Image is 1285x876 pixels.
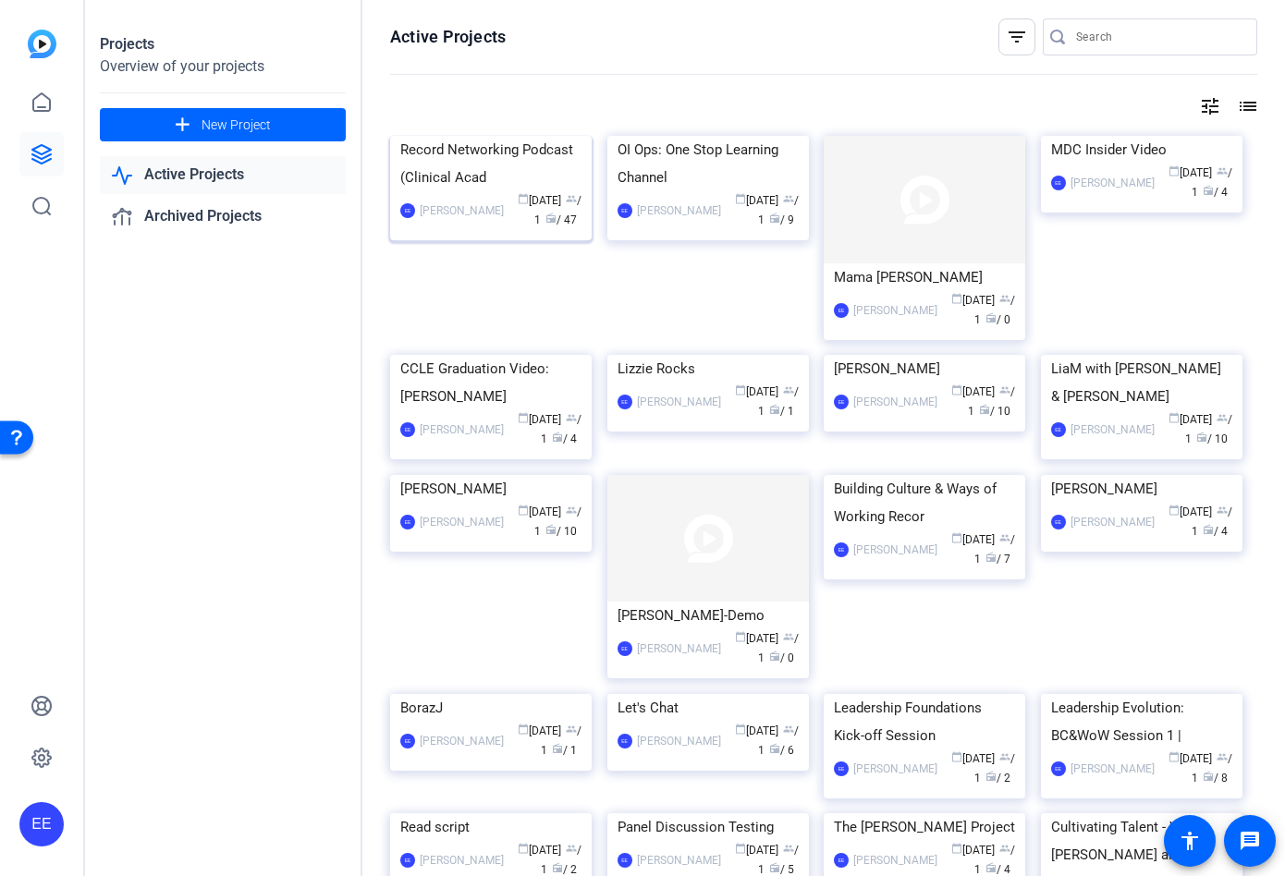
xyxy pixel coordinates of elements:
div: [PERSON_NAME] [853,393,937,411]
span: calendar_today [518,505,529,516]
div: EE [618,641,632,656]
div: Projects [100,33,346,55]
span: [DATE] [518,413,561,426]
span: group [1217,751,1228,762]
span: calendar_today [518,412,529,423]
span: / 10 [1196,432,1228,445]
span: / 1 [1192,505,1232,538]
span: [DATE] [735,724,778,737]
div: [PERSON_NAME] [637,732,721,750]
div: The [PERSON_NAME] Project [834,813,1015,841]
span: / 1 [974,294,1015,326]
span: group [783,724,794,735]
span: / 1 [541,724,581,757]
span: calendar_today [951,751,962,762]
span: [DATE] [518,194,561,207]
div: [PERSON_NAME] [834,355,1015,383]
span: [DATE] [735,194,778,207]
span: group [783,193,794,204]
span: / 9 [769,213,794,226]
div: [PERSON_NAME]-Demo [618,602,799,629]
span: / 0 [985,313,1010,326]
span: / 6 [769,744,794,757]
div: [PERSON_NAME] [637,393,721,411]
span: radio [769,404,780,415]
mat-icon: tune [1199,95,1221,117]
div: Mama [PERSON_NAME] [834,263,1015,291]
div: [PERSON_NAME] [420,851,504,870]
div: [PERSON_NAME] [637,201,721,220]
span: radio [769,743,780,754]
span: group [566,412,577,423]
span: group [783,631,794,642]
span: [DATE] [951,533,995,546]
img: blue-gradient.svg [28,30,56,58]
span: [DATE] [518,724,561,737]
div: EE [618,734,632,748]
span: radio [552,743,563,754]
div: [PERSON_NAME] [420,732,504,750]
span: radio [1203,771,1214,782]
div: [PERSON_NAME] [420,513,504,531]
div: Read script [400,813,581,841]
span: radio [985,862,997,873]
span: group [566,843,577,854]
div: BorazJ [400,694,581,722]
a: Active Projects [100,156,346,194]
span: group [783,843,794,854]
span: radio [985,552,997,563]
div: [PERSON_NAME] [420,420,504,439]
span: / 5 [769,863,794,876]
span: [DATE] [1169,413,1212,426]
span: / 4 [985,863,1010,876]
div: Leadership Foundations Kick-off Session [834,694,1015,749]
div: EE [1051,515,1066,529]
span: calendar_today [951,293,962,304]
div: [PERSON_NAME] [853,541,937,559]
span: group [566,193,577,204]
span: [DATE] [518,505,561,518]
div: EE [1051,422,1066,437]
div: EE [1051,176,1066,190]
span: [DATE] [951,294,995,307]
span: [DATE] [735,844,778,857]
span: / 4 [1203,186,1228,199]
span: radio [769,862,780,873]
span: calendar_today [518,843,529,854]
span: radio [1196,432,1207,443]
div: EE [400,203,415,218]
span: radio [1203,524,1214,535]
span: [DATE] [735,385,778,398]
div: [PERSON_NAME] [637,639,721,658]
span: radio [985,771,997,782]
div: [PERSON_NAME] [853,301,937,320]
span: / 7 [985,553,1010,566]
a: Archived Projects [100,198,346,236]
div: [PERSON_NAME] [1051,475,1232,503]
span: group [999,532,1010,543]
span: / 1 [769,405,794,418]
span: calendar_today [951,843,962,854]
div: EE [400,853,415,868]
span: calendar_today [1169,412,1180,423]
span: calendar_today [518,724,529,735]
div: Overview of your projects [100,55,346,78]
div: [PERSON_NAME] [637,851,721,870]
div: EE [618,203,632,218]
span: group [1217,165,1228,176]
span: [DATE] [1169,166,1212,179]
span: / 1 [1192,752,1232,785]
div: EE [1051,761,1066,776]
span: group [999,751,1010,762]
div: Lizzie Rocks [618,355,799,383]
span: / 10 [545,525,577,538]
span: group [1217,505,1228,516]
span: calendar_today [735,631,746,642]
div: EE [834,853,849,868]
span: / 1 [974,533,1015,566]
span: group [566,724,577,735]
div: LiaM with [PERSON_NAME] & [PERSON_NAME] [1051,355,1232,410]
mat-icon: message [1239,830,1261,852]
span: / 1 [974,752,1015,785]
span: radio [552,862,563,873]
